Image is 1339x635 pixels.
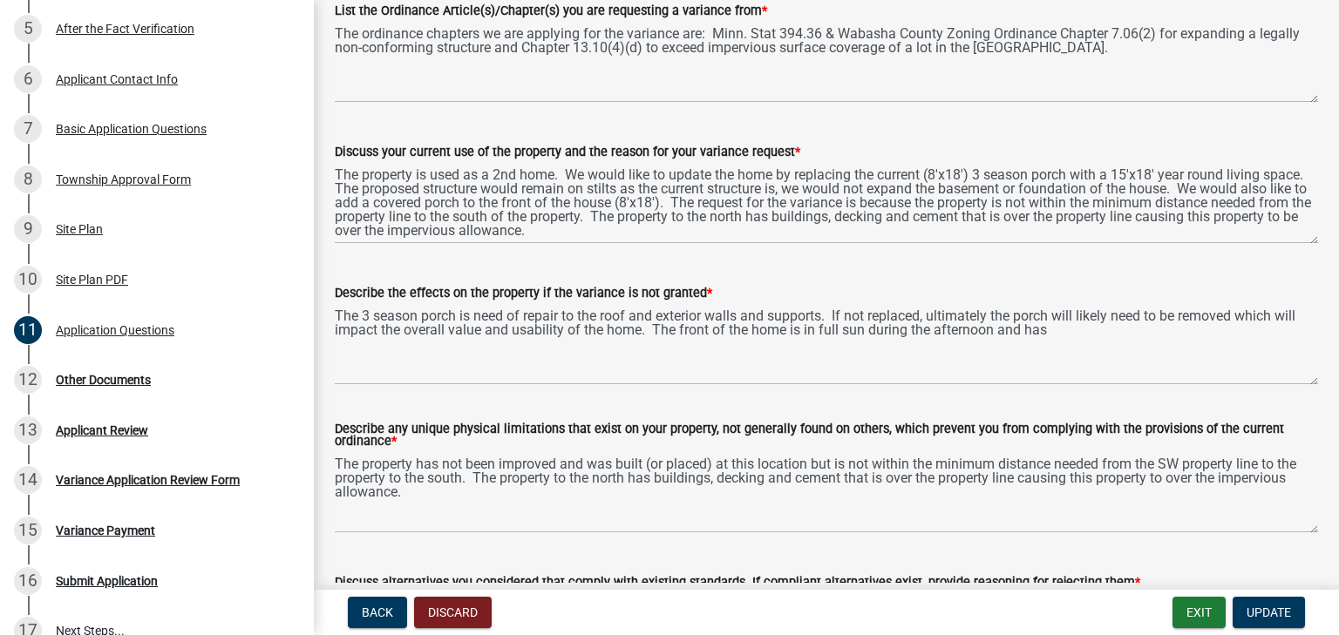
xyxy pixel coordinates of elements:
div: 7 [14,115,42,143]
div: 16 [14,567,42,595]
label: Describe any unique physical limitations that exist on your property, not generally found on othe... [335,423,1318,449]
label: Discuss your current use of the property and the reason for your variance request [335,146,800,159]
div: 11 [14,316,42,344]
div: 10 [14,266,42,294]
div: Variance Application Review Form [56,474,240,486]
label: Describe the effects on the property if the variance is not granted [335,287,712,300]
div: Applicant Contact Info [56,73,178,85]
span: Back [362,605,393,619]
div: Township Approval Form [56,173,191,186]
div: 5 [14,15,42,43]
div: Basic Application Questions [56,123,207,135]
div: Site Plan PDF [56,274,128,286]
button: Exit [1172,597,1226,628]
div: 12 [14,366,42,394]
div: Application Questions [56,324,174,336]
span: Update [1247,605,1291,619]
div: Applicant Review [56,424,148,436]
div: 9 [14,215,42,243]
div: 15 [14,517,42,544]
div: Site Plan [56,223,103,235]
div: 8 [14,166,42,193]
label: Discuss alternatives you considered that comply with existing standards. If compliant alternative... [335,577,1140,589]
button: Update [1233,597,1305,628]
div: 13 [14,416,42,444]
div: Submit Application [56,575,158,587]
div: 14 [14,466,42,494]
div: After the Fact Verification [56,23,194,35]
button: Back [348,597,407,628]
button: Discard [414,597,492,628]
label: List the Ordinance Article(s)/Chapter(s) you are requesting a variance from [335,5,767,17]
div: 6 [14,65,42,93]
div: Variance Payment [56,524,155,537]
div: Other Documents [56,374,151,386]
